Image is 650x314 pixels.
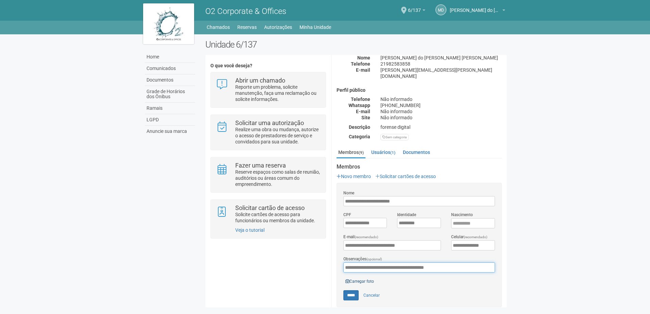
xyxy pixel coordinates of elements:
h4: O que você deseja? [210,63,326,68]
strong: Categoria [349,134,370,139]
p: Reserve espaços como salas de reunião, auditórios ou áreas comum do empreendimento. [235,169,321,187]
span: Manuela do Couto Pereira [450,1,501,13]
a: 6/137 [408,8,425,14]
label: Nascimento [451,212,473,218]
a: Cancelar [360,290,383,300]
div: forense digital [375,124,507,130]
div: Não informado [375,108,507,115]
div: [PERSON_NAME][EMAIL_ADDRESS][PERSON_NAME][DOMAIN_NAME] [375,67,507,79]
strong: Telefone [351,61,370,67]
a: Veja o tutorial [235,227,264,233]
a: Minha Unidade [300,22,331,32]
div: Não informado [375,96,507,102]
a: Documentos [401,147,432,157]
small: (1) [390,150,395,155]
span: (opcional) [366,257,382,261]
div: 21982583858 [375,61,507,67]
label: Nome [343,190,354,196]
label: CPF [343,212,351,218]
a: Carregar foto [343,278,376,285]
strong: E-mail [356,109,370,114]
strong: Whatsapp [348,103,370,108]
p: Reporte um problema, solicite manutenção, faça uma reclamação ou solicite informações. [235,84,321,102]
div: Sem categoria [380,134,409,140]
a: Solicitar cartões de acesso [375,174,436,179]
strong: Descrição [349,124,370,130]
a: Chamados [207,22,230,32]
a: Documentos [145,74,195,86]
a: Membros(9) [337,147,365,158]
h2: Unidade 6/137 [205,39,507,50]
a: Ramais [145,103,195,114]
a: Autorizações [264,22,292,32]
strong: Fazer uma reserva [235,162,286,169]
strong: Site [361,115,370,120]
span: 6/137 [408,1,421,13]
a: Solicitar uma autorização Realize uma obra ou mudança, autorize o acesso de prestadores de serviç... [216,120,320,145]
a: [PERSON_NAME] do [PERSON_NAME] [PERSON_NAME] [450,8,505,14]
a: Solicitar cartão de acesso Solicite cartões de acesso para funcionários ou membros da unidade. [216,205,320,224]
div: Não informado [375,115,507,121]
a: LGPD [145,114,195,126]
strong: E-mail [356,67,370,73]
label: Celular [451,234,487,240]
p: Realize uma obra ou mudança, autorize o acesso de prestadores de serviço e convidados para sua un... [235,126,321,145]
a: Anuncie sua marca [145,126,195,137]
a: Comunicados [145,63,195,74]
strong: Solicitar uma autorização [235,119,304,126]
strong: Solicitar cartão de acesso [235,204,305,211]
a: Usuários(1) [370,147,397,157]
strong: Membros [337,164,502,170]
a: Novo membro [337,174,371,179]
a: Fazer uma reserva Reserve espaços como salas de reunião, auditórios ou áreas comum do empreendime... [216,162,320,187]
img: logo.jpg [143,3,194,44]
strong: Nome [357,55,370,60]
label: Observações [343,256,382,262]
a: Home [145,51,195,63]
a: Abrir um chamado Reporte um problema, solicite manutenção, faça uma reclamação ou solicite inform... [216,77,320,102]
strong: Abrir um chamado [235,77,285,84]
div: [PHONE_NUMBER] [375,102,507,108]
span: O2 Corporate & Offices [205,6,286,16]
p: Solicite cartões de acesso para funcionários ou membros da unidade. [235,211,321,224]
label: E-mail [343,234,378,240]
label: Identidade [397,212,416,218]
div: [PERSON_NAME] do [PERSON_NAME] [PERSON_NAME] [375,55,507,61]
a: Grade de Horários dos Ônibus [145,86,195,103]
small: (9) [359,150,364,155]
a: Md [435,4,446,15]
a: Reservas [237,22,257,32]
strong: Telefone [351,97,370,102]
span: (recomendado) [355,235,378,239]
span: (recomendado) [464,235,487,239]
h4: Perfil público [337,88,502,93]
